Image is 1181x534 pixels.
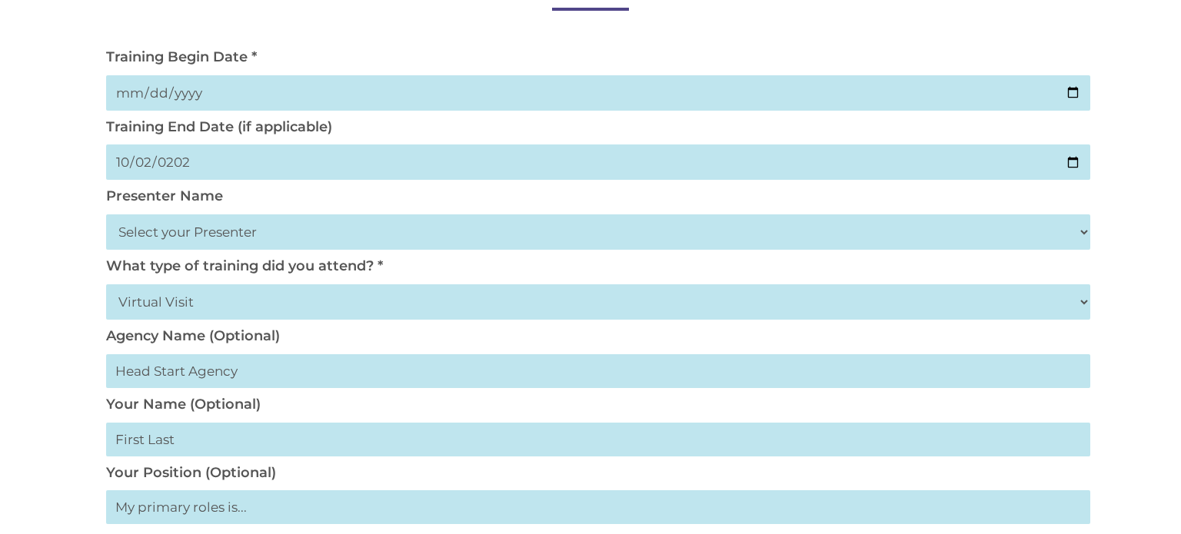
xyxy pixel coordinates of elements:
label: Agency Name (Optional) [106,327,280,344]
input: Head Start Agency [106,354,1090,388]
label: Your Name (Optional) [106,396,261,413]
label: Training End Date (if applicable) [106,118,332,135]
input: My primary roles is... [106,490,1090,524]
label: Training Begin Date * [106,48,257,65]
label: Presenter Name [106,187,223,204]
input: First Last [106,423,1090,456]
label: What type of training did you attend? * [106,257,383,274]
label: Your Position (Optional) [106,464,276,481]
